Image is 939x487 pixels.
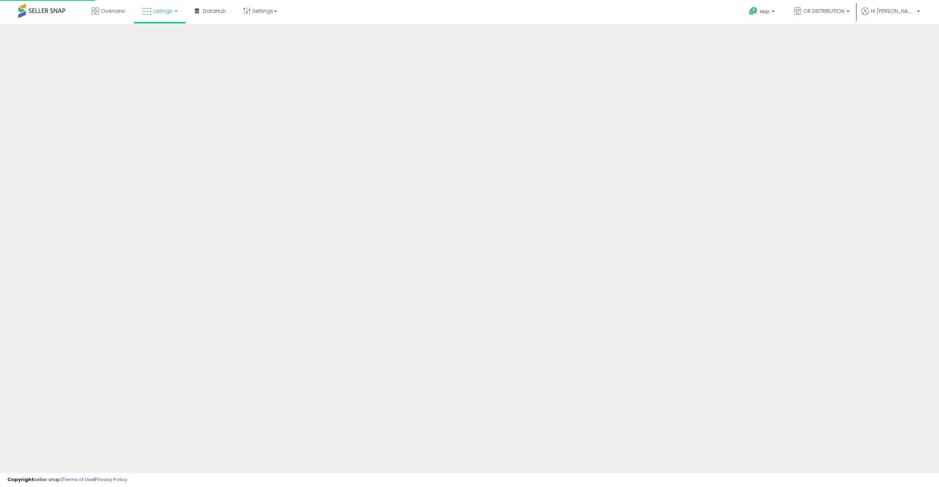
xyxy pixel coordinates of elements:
[749,7,758,16] i: Get Help
[803,7,844,15] span: OR DISTRIBUTION
[203,7,226,15] span: DataHub
[101,7,125,15] span: Overview
[871,7,915,15] span: Hi [PERSON_NAME]
[760,8,770,15] span: Help
[743,1,782,24] a: Help
[861,7,920,24] a: Hi [PERSON_NAME]
[153,7,172,15] span: Listings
